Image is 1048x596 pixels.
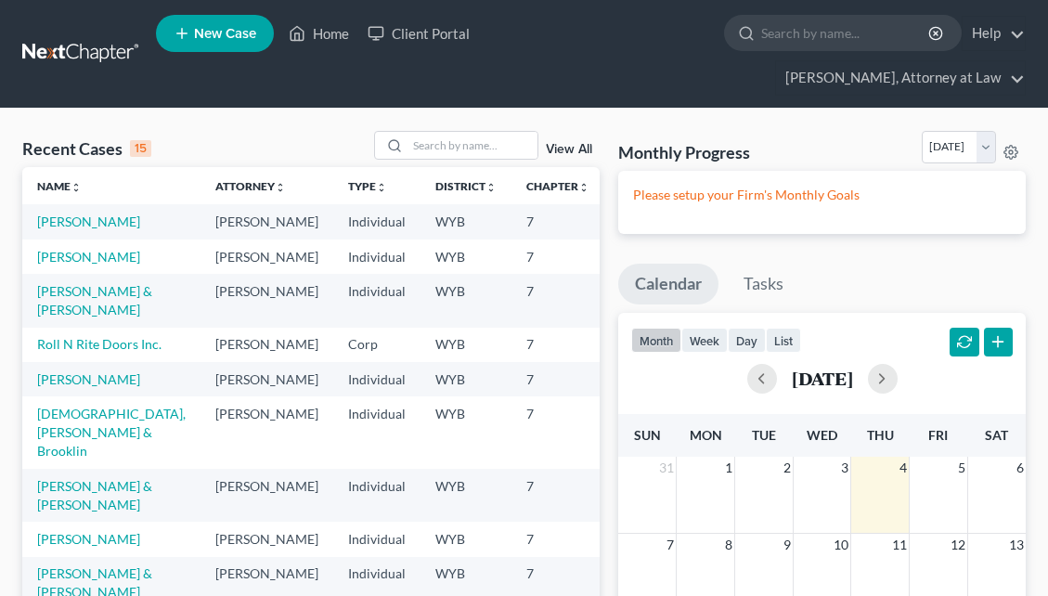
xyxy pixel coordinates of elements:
td: [PERSON_NAME] [201,362,333,396]
a: Calendar [618,264,718,304]
p: Please setup your Firm's Monthly Goals [633,186,1011,204]
td: WYB [420,362,511,396]
td: 7 [511,240,604,274]
button: day [728,328,766,353]
td: [PERSON_NAME] [201,204,333,239]
button: list [766,328,801,353]
td: 7 [511,362,604,396]
span: Sun [634,427,661,443]
h3: Monthly Progress [618,141,750,163]
td: Individual [333,240,420,274]
a: [DEMOGRAPHIC_DATA], [PERSON_NAME] & Brooklin [37,406,186,459]
td: 7 [511,274,604,327]
i: unfold_more [71,182,82,193]
td: Individual [333,274,420,327]
a: Districtunfold_more [435,179,497,193]
td: Individual [333,204,420,239]
a: [PERSON_NAME], Attorney at Law [776,61,1025,95]
td: Individual [333,396,420,468]
span: Fri [928,427,948,443]
td: 7 [511,328,604,362]
td: 7 [511,522,604,556]
td: WYB [420,274,511,327]
div: 15 [130,140,151,157]
span: 7 [665,534,676,556]
td: 7 [511,204,604,239]
i: unfold_more [485,182,497,193]
td: [PERSON_NAME] [201,396,333,468]
span: Wed [807,427,837,443]
span: 31 [657,457,676,479]
button: month [631,328,681,353]
td: [PERSON_NAME] [201,240,333,274]
span: 11 [890,534,909,556]
a: Chapterunfold_more [526,179,589,193]
h2: [DATE] [792,369,853,388]
span: 10 [832,534,850,556]
a: View All [546,143,592,156]
span: 6 [1015,457,1026,479]
span: Mon [690,427,722,443]
div: Recent Cases [22,137,151,160]
a: Tasks [727,264,800,304]
a: [PERSON_NAME] [37,249,140,265]
td: Individual [333,362,420,396]
a: [PERSON_NAME] [37,531,140,547]
a: [PERSON_NAME] [37,214,140,229]
span: 4 [898,457,909,479]
td: 7 [511,396,604,468]
td: [PERSON_NAME] [201,274,333,327]
span: 8 [723,534,734,556]
td: Individual [333,522,420,556]
a: [PERSON_NAME] & [PERSON_NAME] [37,478,152,512]
input: Search by name... [761,16,931,50]
a: Home [279,17,358,50]
a: Typeunfold_more [348,179,387,193]
td: 7 [511,469,604,522]
span: New Case [194,27,256,41]
span: Tue [752,427,776,443]
span: Thu [867,427,894,443]
a: Help [963,17,1025,50]
span: 12 [949,534,967,556]
td: WYB [420,240,511,274]
a: Roll N Rite Doors Inc. [37,336,162,352]
td: [PERSON_NAME] [201,469,333,522]
i: unfold_more [275,182,286,193]
td: WYB [420,328,511,362]
td: Corp [333,328,420,362]
button: week [681,328,728,353]
i: unfold_more [578,182,589,193]
a: Attorneyunfold_more [215,179,286,193]
td: WYB [420,522,511,556]
i: unfold_more [376,182,387,193]
span: 9 [782,534,793,556]
span: 13 [1007,534,1026,556]
span: 3 [839,457,850,479]
a: Nameunfold_more [37,179,82,193]
span: Sat [985,427,1008,443]
td: [PERSON_NAME] [201,328,333,362]
input: Search by name... [408,132,537,159]
td: Individual [333,469,420,522]
span: 1 [723,457,734,479]
a: [PERSON_NAME] & [PERSON_NAME] [37,283,152,317]
td: WYB [420,204,511,239]
span: 5 [956,457,967,479]
a: Client Portal [358,17,479,50]
td: WYB [420,469,511,522]
td: [PERSON_NAME] [201,522,333,556]
span: 2 [782,457,793,479]
td: WYB [420,396,511,468]
a: [PERSON_NAME] [37,371,140,387]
